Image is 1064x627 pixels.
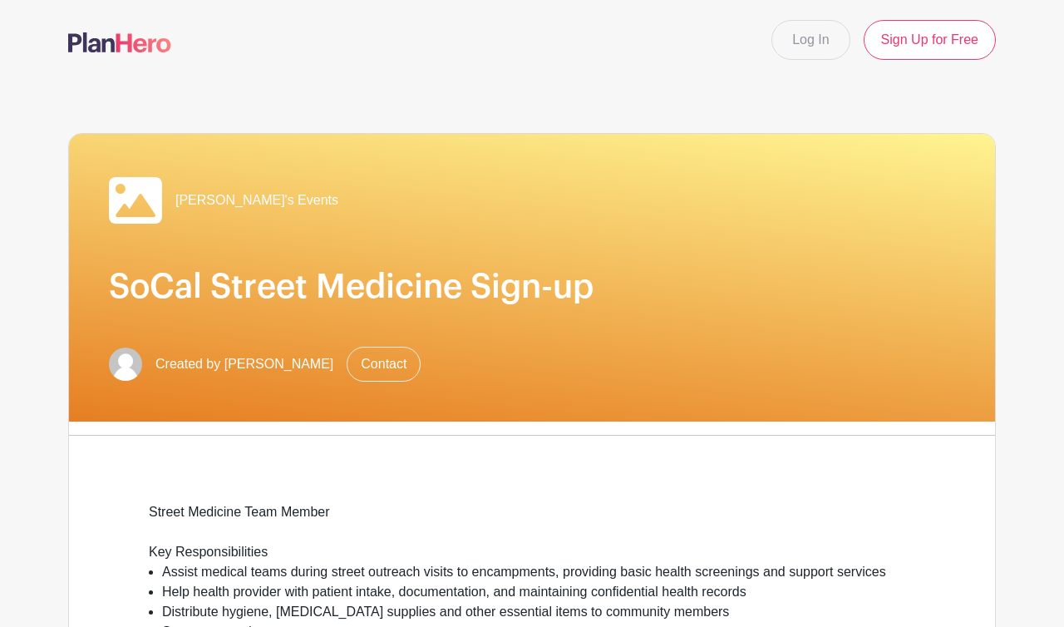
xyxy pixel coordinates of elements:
div: Street Medicine Team Member [149,502,915,542]
li: Assist medical teams during street outreach visits to encampments, providing basic health screeni... [162,562,915,582]
a: Contact [347,347,421,382]
a: Sign Up for Free [864,20,996,60]
span: Created by [PERSON_NAME] [155,354,333,374]
h1: SoCal Street Medicine Sign-up [109,267,955,307]
li: Distribute hygiene, [MEDICAL_DATA] supplies and other essential items to community members [162,602,915,622]
span: [PERSON_NAME]'s Events [175,190,338,210]
li: Help health provider with patient intake, documentation, and maintaining confidential health records [162,582,915,602]
img: logo-507f7623f17ff9eddc593b1ce0a138ce2505c220e1c5a4e2b4648c50719b7d32.svg [68,32,171,52]
a: Log In [771,20,850,60]
img: default-ce2991bfa6775e67f084385cd625a349d9dcbb7a52a09fb2fda1e96e2d18dcdb.png [109,348,142,381]
div: Key Responsibilities [149,542,915,562]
